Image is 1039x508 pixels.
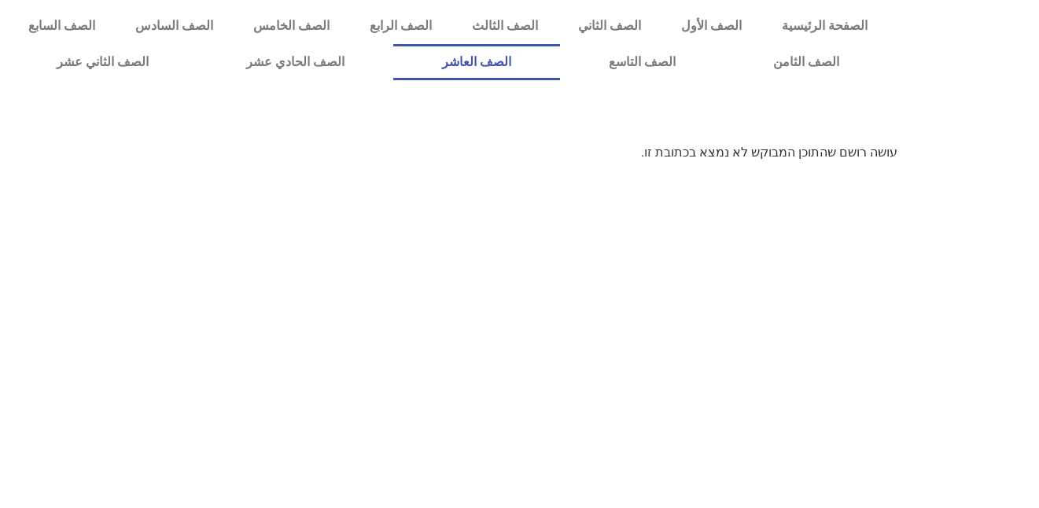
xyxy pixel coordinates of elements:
[393,44,560,80] a: الصف العاشر
[115,8,233,44] a: الصف السادس
[349,8,451,44] a: الصف الرابع
[560,44,724,80] a: الصف التاسع
[8,44,197,80] a: الصف الثاني عشر
[724,44,888,80] a: الصف الثامن
[558,8,661,44] a: الصف الثاني
[451,8,558,44] a: الصف الثالث
[8,8,115,44] a: الصف السابع
[661,8,762,44] a: الصف الأول
[762,8,888,44] a: الصفحة الرئيسية
[233,8,349,44] a: الصف الخامس
[197,44,393,80] a: الصف الحادي عشر
[142,143,897,162] p: עושה רושם שהתוכן המבוקש לא נמצא בכתובת זו.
